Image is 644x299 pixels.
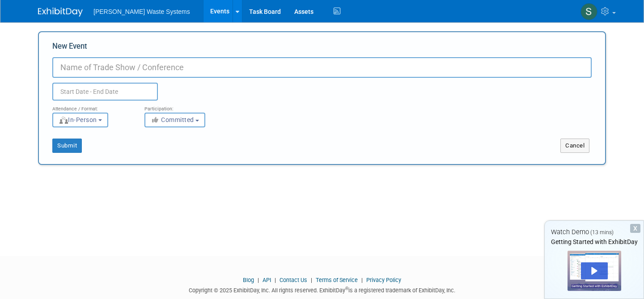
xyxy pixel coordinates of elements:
button: Submit [52,139,82,153]
span: (13 mins) [590,229,614,236]
div: Participation: [144,101,223,112]
div: Dismiss [630,224,640,233]
span: [PERSON_NAME] Waste Systems [93,8,190,15]
span: | [272,277,278,283]
a: Blog [243,277,254,283]
sup: ® [345,286,348,291]
a: Privacy Policy [366,277,401,283]
button: In-Person [52,113,108,127]
input: Name of Trade Show / Conference [52,57,592,78]
span: | [359,277,365,283]
img: Steph Backes [580,3,597,20]
a: Contact Us [280,277,307,283]
a: Terms of Service [316,277,358,283]
div: Play [581,262,608,279]
input: Start Date - End Date [52,83,158,101]
div: Getting Started with ExhibitDay [545,237,644,246]
span: Committed [151,116,194,123]
label: New Event [52,41,87,55]
span: In-Person [59,116,97,123]
img: ExhibitDay [38,8,83,17]
span: | [309,277,314,283]
button: Committed [144,113,205,127]
div: Watch Demo [545,227,644,237]
a: API [263,277,271,283]
div: Attendance / Format: [52,101,131,112]
span: | [255,277,261,283]
button: Cancel [560,139,589,153]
